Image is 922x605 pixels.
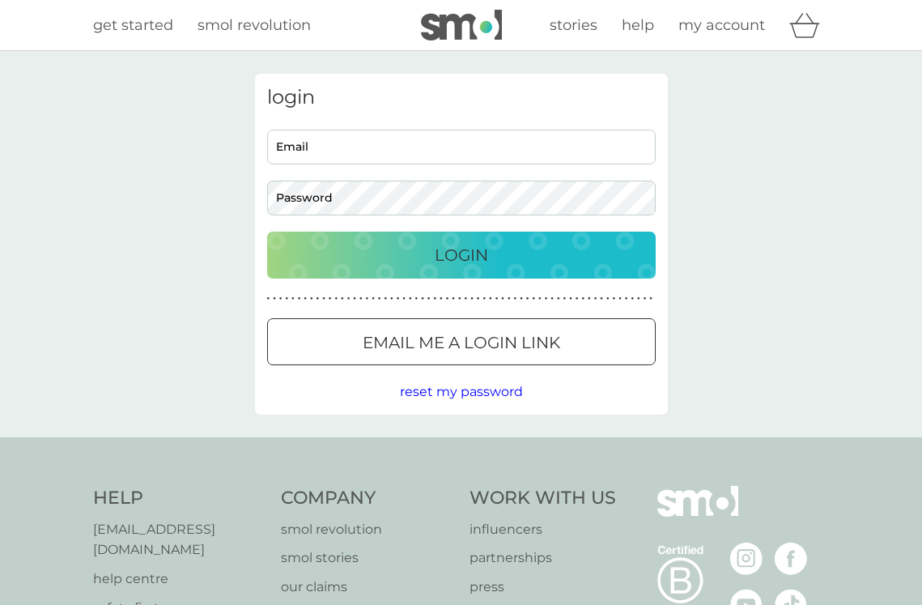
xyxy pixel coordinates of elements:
[622,16,654,34] span: help
[281,547,453,569] a: smol stories
[298,295,301,303] p: ●
[489,295,492,303] p: ●
[334,295,338,303] p: ●
[378,295,381,303] p: ●
[409,295,412,303] p: ●
[495,295,499,303] p: ●
[501,295,504,303] p: ●
[581,295,584,303] p: ●
[644,295,647,303] p: ●
[730,543,763,575] img: visit the smol Instagram page
[482,295,486,303] p: ●
[520,295,523,303] p: ●
[631,295,634,303] p: ●
[514,295,517,303] p: ●
[458,295,461,303] p: ●
[421,10,502,40] img: smol
[359,295,363,303] p: ●
[563,295,567,303] p: ●
[588,295,591,303] p: ●
[421,295,424,303] p: ●
[440,295,443,303] p: ●
[622,14,654,37] a: help
[433,295,436,303] p: ●
[310,295,313,303] p: ●
[384,295,387,303] p: ●
[532,295,535,303] p: ●
[469,577,616,598] a: press
[526,295,529,303] p: ●
[649,295,652,303] p: ●
[363,330,560,356] p: Email me a login link
[435,242,488,268] p: Login
[594,295,597,303] p: ●
[353,295,356,303] p: ●
[279,295,283,303] p: ●
[606,295,610,303] p: ●
[285,295,288,303] p: ●
[267,232,656,279] button: Login
[366,295,369,303] p: ●
[576,295,579,303] p: ●
[281,486,453,511] h4: Company
[657,486,738,541] img: smol
[550,14,597,37] a: stories
[267,86,656,109] h3: login
[600,295,603,303] p: ●
[775,543,807,575] img: visit the smol Facebook page
[625,295,628,303] p: ●
[281,577,453,598] a: our claims
[93,569,266,590] a: help centre
[557,295,560,303] p: ●
[618,295,622,303] p: ●
[569,295,572,303] p: ●
[93,486,266,511] h4: Help
[267,318,656,365] button: Email me a login link
[372,295,375,303] p: ●
[465,295,468,303] p: ●
[281,519,453,540] a: smol revolution
[198,14,311,37] a: smol revolution
[550,295,554,303] p: ●
[322,295,325,303] p: ●
[347,295,351,303] p: ●
[508,295,511,303] p: ●
[390,295,393,303] p: ●
[637,295,640,303] p: ●
[400,381,523,403] button: reset my password
[469,519,616,540] a: influencers
[93,16,173,34] span: get started
[469,486,616,511] h4: Work With Us
[400,384,523,399] span: reset my password
[789,9,830,41] div: basket
[415,295,419,303] p: ●
[397,295,400,303] p: ●
[291,295,295,303] p: ●
[427,295,431,303] p: ●
[267,295,270,303] p: ●
[477,295,480,303] p: ●
[93,519,266,560] a: [EMAIL_ADDRESS][DOMAIN_NAME]
[550,16,597,34] span: stories
[470,295,474,303] p: ●
[538,295,542,303] p: ●
[93,14,173,37] a: get started
[613,295,616,303] p: ●
[678,16,765,34] span: my account
[446,295,449,303] p: ●
[452,295,455,303] p: ●
[317,295,320,303] p: ●
[469,547,616,569] a: partnerships
[545,295,548,303] p: ●
[198,16,311,34] span: smol revolution
[329,295,332,303] p: ●
[273,295,276,303] p: ●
